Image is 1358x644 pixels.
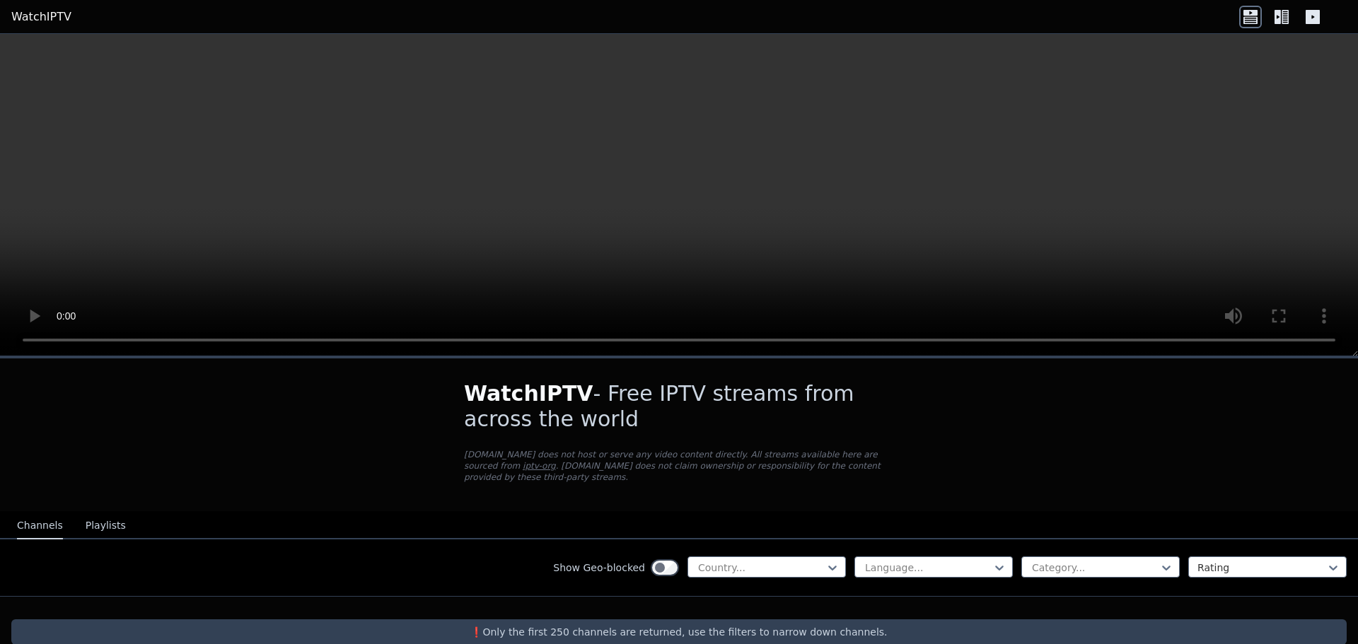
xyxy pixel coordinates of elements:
button: Playlists [86,513,126,539]
label: Show Geo-blocked [553,561,645,575]
h1: - Free IPTV streams from across the world [464,381,894,432]
a: iptv-org [523,461,556,471]
p: [DOMAIN_NAME] does not host or serve any video content directly. All streams available here are s... [464,449,894,483]
button: Channels [17,513,63,539]
span: WatchIPTV [464,381,593,406]
a: WatchIPTV [11,8,71,25]
p: ❗️Only the first 250 channels are returned, use the filters to narrow down channels. [17,625,1341,639]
